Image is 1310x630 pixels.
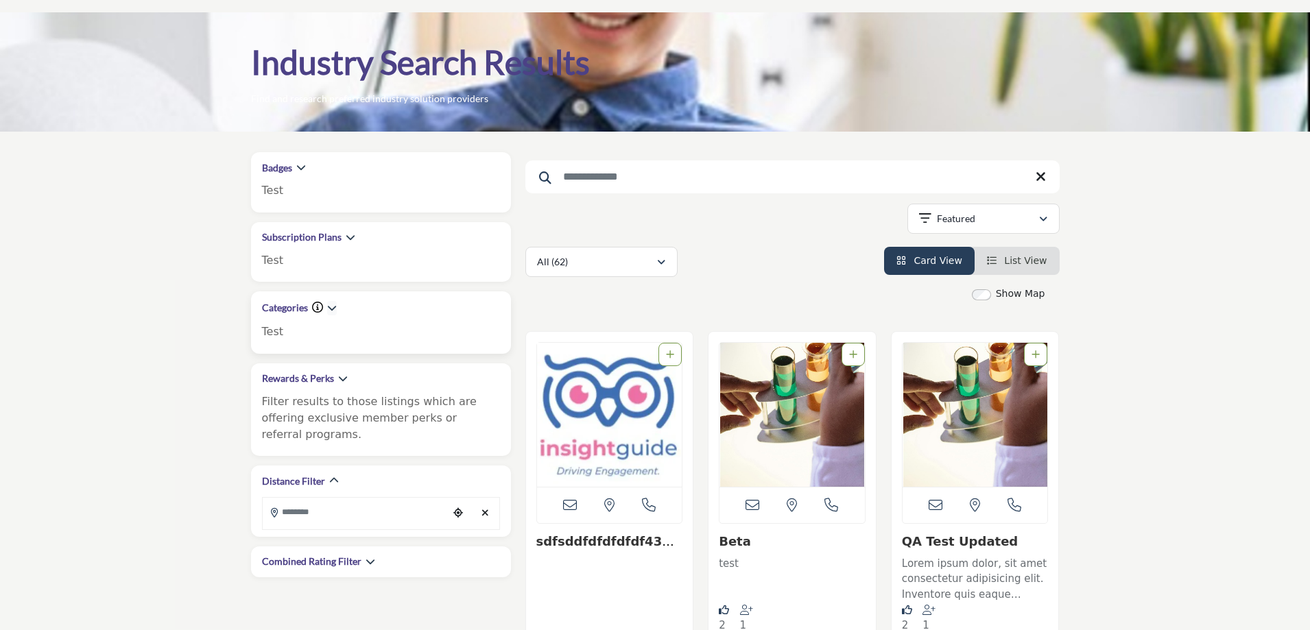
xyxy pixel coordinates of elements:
a: Open Listing in new tab [903,343,1048,487]
input: Search Keyword [525,160,1060,193]
p: Featured [937,212,975,226]
h2: Combined Rating Filter [262,555,361,568]
i: Likes [902,605,912,615]
i: Likes [719,605,729,615]
p: Test [262,324,500,340]
a: sdfsddfdfdfdfdf43443... [536,534,680,564]
li: Card View [884,247,975,275]
h3: Beta [719,534,866,549]
a: Add To List [1032,349,1040,360]
p: Filter results to those listings which are offering exclusive member perks or referral programs. [262,393,500,443]
img: QA Test Updated [903,343,1048,487]
a: Information about Categories [312,301,323,314]
a: View List [987,255,1047,266]
a: Lorem ipsum dolor, sit amet consectetur adipisicing elit. Inventore quis eaque veniam quasi place... [902,553,1049,603]
a: Open Listing in new tab [719,343,865,487]
label: Show Map [996,287,1045,301]
h2: Categories [262,301,308,315]
a: Add To List [849,349,857,360]
h3: sdfsddfdfdfdfdf4344343 [536,534,683,549]
div: Click to view information [312,300,323,316]
button: All (62) [525,247,678,277]
p: Lorem ipsum dolor, sit amet consectetur adipisicing elit. Inventore quis eaque veniam quasi place... [902,556,1049,603]
span: Card View [914,255,962,266]
a: View Card [896,255,962,266]
img: sdfsddfdfdfdfdf4344343 [537,343,682,487]
h1: Industry Search Results [251,41,590,84]
div: Clear search location [475,498,496,528]
h2: Distance Filter [262,474,325,488]
h2: Badges [262,161,292,175]
a: Open Listing in new tab [537,343,682,487]
h2: Subscription Plans [262,230,342,244]
p: All (62) [537,255,568,269]
p: Test [262,182,500,199]
a: QA Test Updated [902,534,1018,548]
h3: QA Test Updated [902,534,1049,549]
div: Choose your current location [448,498,468,528]
li: List View [975,247,1060,275]
input: Search Location [263,498,448,525]
img: Beta [719,343,865,487]
p: Find and research preferred industry solution providers [251,92,488,106]
a: test [719,553,866,602]
h2: Rewards & Perks [262,372,334,385]
button: Featured [907,204,1060,234]
p: test [719,556,866,602]
span: List View [1004,255,1047,266]
a: Add To List [666,349,674,360]
p: Test [262,252,500,269]
a: Beta [719,534,751,548]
